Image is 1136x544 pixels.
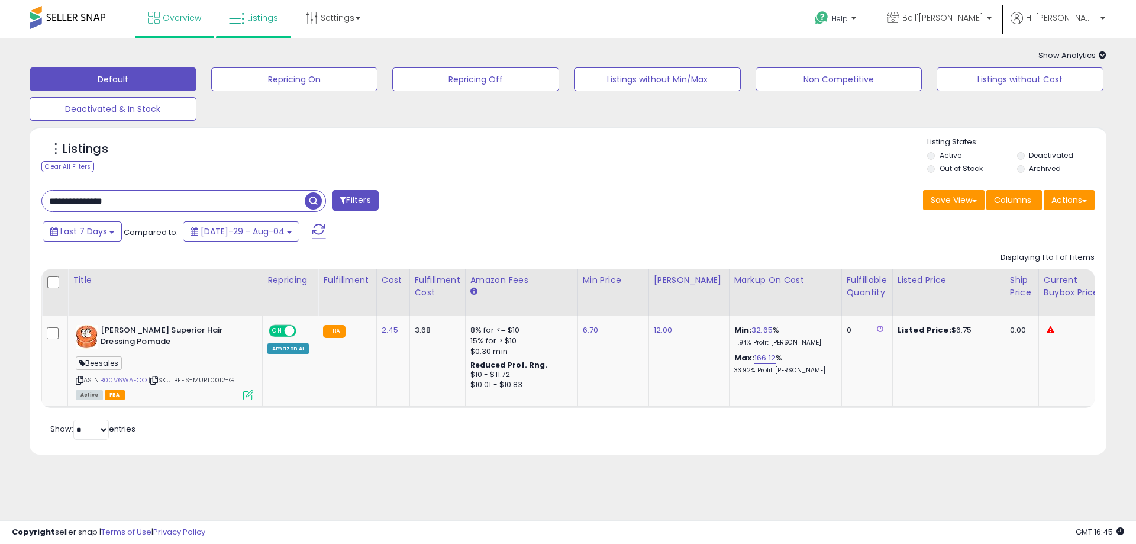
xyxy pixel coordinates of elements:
[898,274,1000,287] div: Listed Price
[734,325,832,347] div: %
[734,324,752,336] b: Min:
[101,526,151,537] a: Terms of Use
[729,269,841,316] th: The percentage added to the cost of goods (COGS) that forms the calculator for Min & Max prices.
[105,390,125,400] span: FBA
[295,326,314,336] span: OFF
[100,375,147,385] a: B00V6WAFCO
[574,67,741,91] button: Listings without Min/Max
[76,390,103,400] span: All listings currently available for purchase on Amazon
[805,2,868,38] a: Help
[50,423,135,434] span: Show: entries
[149,375,234,385] span: | SKU: BEES-MUR10012-G
[415,325,456,336] div: 3.68
[332,190,378,211] button: Filters
[734,339,832,347] p: 11.94% Profit [PERSON_NAME]
[43,221,122,242] button: Last 7 Days
[73,274,257,287] div: Title
[1001,252,1095,263] div: Displaying 1 to 1 of 1 items
[1010,274,1034,299] div: Ship Price
[163,12,201,24] span: Overview
[1044,190,1095,210] button: Actions
[470,360,548,370] b: Reduced Prof. Rng.
[832,14,848,24] span: Help
[654,274,724,287] div: [PERSON_NAME]
[751,324,773,336] a: 32.65
[923,190,985,210] button: Save View
[1076,526,1124,537] span: 2025-08-12 16:45 GMT
[470,336,569,346] div: 15% for > $10
[470,274,573,287] div: Amazon Fees
[734,366,832,375] p: 33.92% Profit [PERSON_NAME]
[392,67,559,91] button: Repricing Off
[124,227,178,238] span: Compared to:
[927,137,1106,148] p: Listing States:
[470,370,569,380] div: $10 - $11.72
[814,11,829,25] i: Get Help
[1026,12,1097,24] span: Hi [PERSON_NAME]
[1029,163,1061,173] label: Archived
[470,346,569,357] div: $0.30 min
[382,324,399,336] a: 2.45
[902,12,983,24] span: Bell'[PERSON_NAME]
[1010,325,1029,336] div: 0.00
[734,274,837,287] div: Markup on Cost
[60,226,107,237] span: Last 7 Days
[940,163,983,173] label: Out of Stock
[1038,50,1106,61] span: Show Analytics
[847,274,887,299] div: Fulfillable Quantity
[756,67,922,91] button: Non Competitive
[986,190,1042,210] button: Columns
[76,325,98,349] img: 51ugkDySr5L._SL40_.jpg
[247,12,278,24] span: Listings
[583,274,644,287] div: Min Price
[1029,150,1073,160] label: Deactivated
[267,274,313,287] div: Repricing
[382,274,405,287] div: Cost
[76,356,122,370] span: Beesales
[76,325,253,399] div: ASIN:
[1044,274,1105,299] div: Current Buybox Price
[30,67,196,91] button: Default
[940,150,961,160] label: Active
[323,274,371,287] div: Fulfillment
[734,353,832,375] div: %
[898,324,951,336] b: Listed Price:
[470,380,569,390] div: $10.01 - $10.83
[270,326,285,336] span: ON
[267,343,309,354] div: Amazon AI
[898,325,996,336] div: $6.75
[754,352,776,364] a: 166.12
[470,325,569,336] div: 8% for <= $10
[470,287,477,297] small: Amazon Fees.
[12,527,205,538] div: seller snap | |
[101,325,244,350] b: [PERSON_NAME] Superior Hair Dressing Pomade
[201,226,285,237] span: [DATE]-29 - Aug-04
[994,194,1031,206] span: Columns
[734,352,755,363] b: Max:
[323,325,345,338] small: FBA
[63,141,108,157] h5: Listings
[847,325,883,336] div: 0
[12,526,55,537] strong: Copyright
[30,97,196,121] button: Deactivated & In Stock
[937,67,1103,91] button: Listings without Cost
[41,161,94,172] div: Clear All Filters
[654,324,673,336] a: 12.00
[583,324,599,336] a: 6.70
[211,67,378,91] button: Repricing On
[153,526,205,537] a: Privacy Policy
[1011,12,1105,38] a: Hi [PERSON_NAME]
[183,221,299,242] button: [DATE]-29 - Aug-04
[415,274,460,299] div: Fulfillment Cost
